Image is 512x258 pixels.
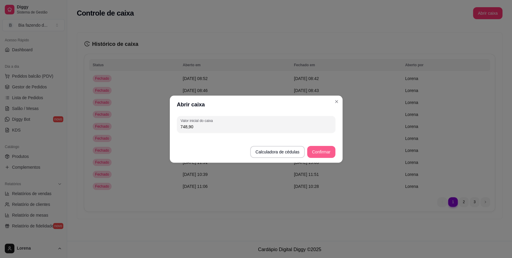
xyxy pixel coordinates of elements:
[307,146,335,158] button: Confirmar
[181,124,332,130] input: Valor inicial do caixa
[170,96,343,114] header: Abrir caixa
[250,146,305,158] button: Calculadora de cédulas
[332,97,341,106] button: Close
[181,118,215,123] label: Valor inicial do caixa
